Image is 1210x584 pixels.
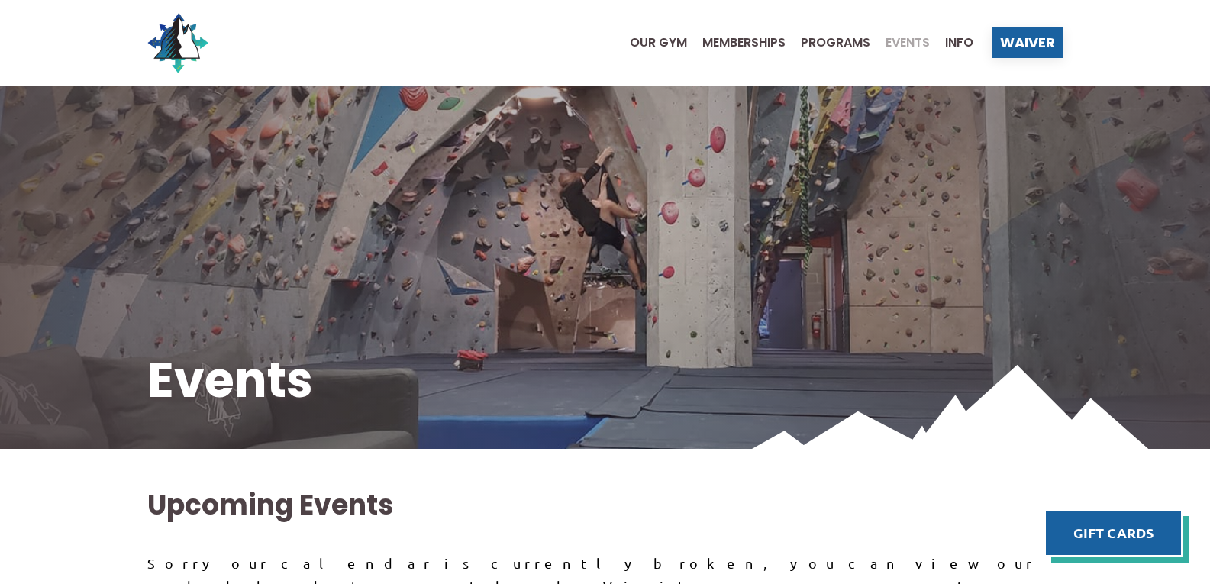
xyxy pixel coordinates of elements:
span: Programs [801,37,870,49]
a: Info [930,37,973,49]
a: Waiver [992,27,1063,58]
a: Memberships [687,37,786,49]
img: North Wall Logo [147,12,208,73]
span: Memberships [702,37,786,49]
span: Our Gym [630,37,687,49]
span: Info [945,37,973,49]
h2: Upcoming Events [147,486,1063,524]
a: Events [870,37,930,49]
span: Events [886,37,930,49]
span: Waiver [1000,36,1055,50]
a: Our Gym [615,37,687,49]
h1: Events [147,347,1063,415]
a: Programs [786,37,870,49]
